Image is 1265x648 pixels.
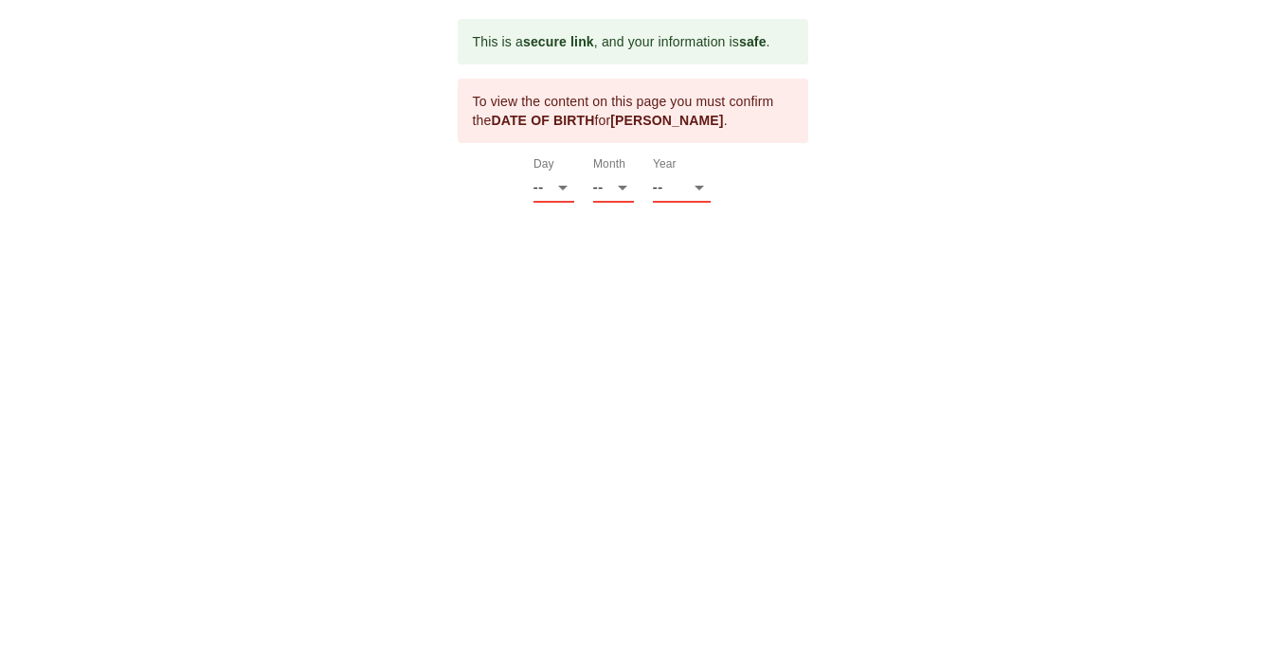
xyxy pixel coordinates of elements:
div: This is a , and your information is . [473,25,770,59]
label: Day [533,159,554,171]
label: Month [593,159,625,171]
b: DATE OF BIRTH [491,113,594,128]
b: safe [739,34,767,49]
label: Year [653,159,677,171]
b: secure link [523,34,594,49]
div: To view the content on this page you must confirm the for . [473,84,793,137]
b: [PERSON_NAME] [610,113,723,128]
